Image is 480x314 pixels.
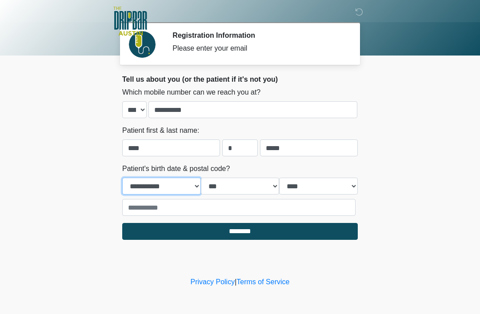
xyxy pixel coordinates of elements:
label: Which mobile number can we reach you at? [122,87,260,98]
label: Patient's birth date & postal code? [122,163,230,174]
h2: Tell us about you (or the patient if it's not you) [122,75,358,83]
label: Patient first & last name: [122,125,199,136]
img: The DRIPBaR - Austin The Domain Logo [113,7,147,36]
img: Agent Avatar [129,31,156,58]
a: | [235,278,236,286]
a: Terms of Service [236,278,289,286]
a: Privacy Policy [191,278,235,286]
div: Please enter your email [172,43,344,54]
